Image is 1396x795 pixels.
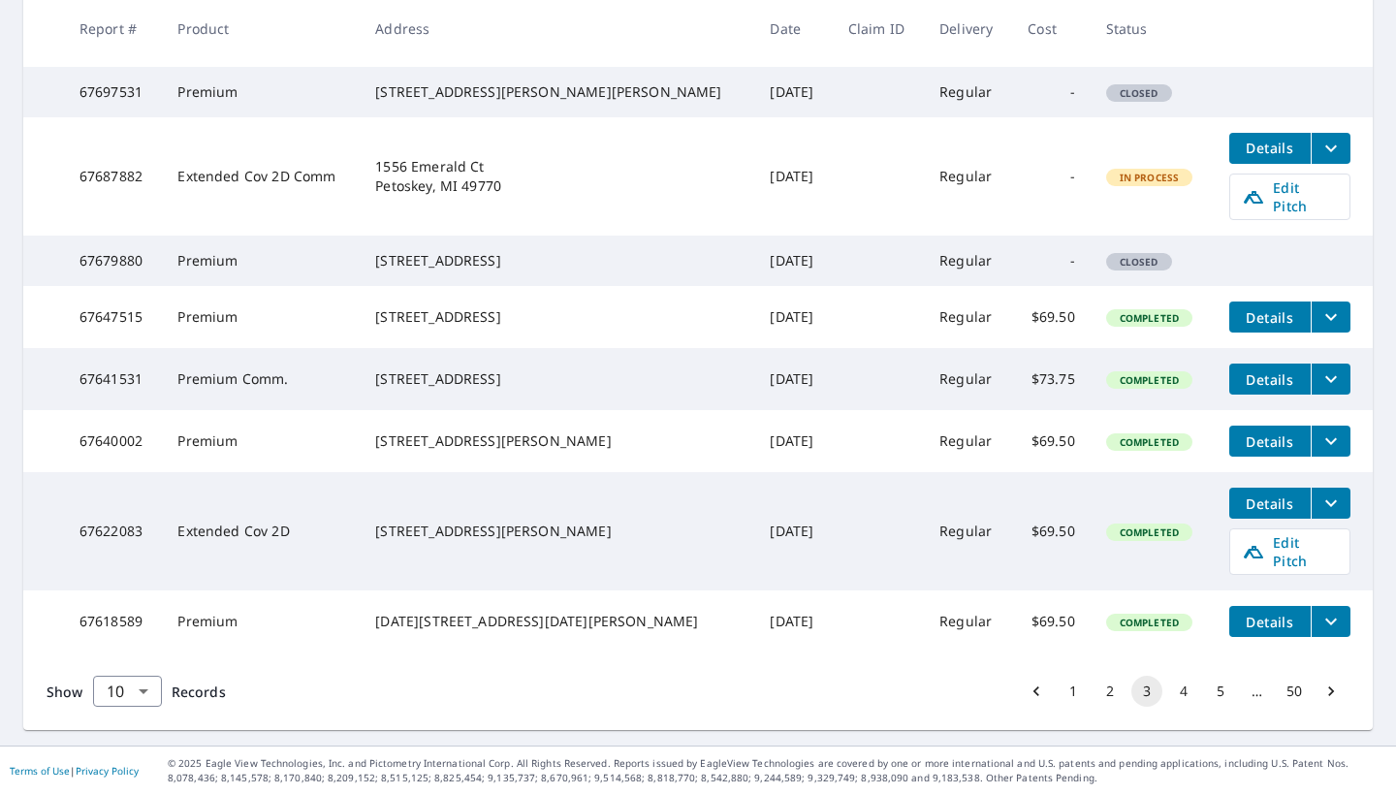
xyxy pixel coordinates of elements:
[1311,606,1350,637] button: filesDropdownBtn-67618589
[1229,606,1311,637] button: detailsBtn-67618589
[1311,488,1350,519] button: filesDropdownBtn-67622083
[64,286,163,348] td: 67647515
[1229,488,1311,519] button: detailsBtn-67622083
[172,683,226,701] span: Records
[375,157,739,196] div: 1556 Emerald Ct Petoskey, MI 49770
[168,756,1386,785] p: © 2025 Eagle View Technologies, Inc. and Pictometry International Corp. All Rights Reserved. Repo...
[375,522,739,541] div: [STREET_ADDRESS][PERSON_NAME]
[93,664,162,718] div: 10
[162,410,360,472] td: Premium
[1021,676,1052,707] button: Go to previous page
[1311,302,1350,333] button: filesDropdownBtn-67647515
[1241,432,1299,451] span: Details
[162,286,360,348] td: Premium
[64,67,163,117] td: 67697531
[754,286,832,348] td: [DATE]
[162,67,360,117] td: Premium
[1316,676,1347,707] button: Go to next page
[375,307,739,327] div: [STREET_ADDRESS]
[1241,494,1299,513] span: Details
[1242,178,1338,215] span: Edit Pitch
[375,251,739,270] div: [STREET_ADDRESS]
[64,590,163,652] td: 67618589
[1108,86,1170,100] span: Closed
[1058,676,1089,707] button: Go to page 1
[64,117,163,236] td: 67687882
[1242,533,1338,570] span: Edit Pitch
[1229,133,1311,164] button: detailsBtn-67687882
[10,765,139,777] p: |
[924,117,1012,236] td: Regular
[924,348,1012,410] td: Regular
[754,472,832,590] td: [DATE]
[1241,613,1299,631] span: Details
[1018,676,1349,707] nav: pagination navigation
[1241,370,1299,389] span: Details
[1168,676,1199,707] button: Go to page 4
[1131,676,1162,707] button: page 3
[1108,616,1190,629] span: Completed
[924,410,1012,472] td: Regular
[162,590,360,652] td: Premium
[754,67,832,117] td: [DATE]
[375,431,739,451] div: [STREET_ADDRESS][PERSON_NAME]
[162,348,360,410] td: Premium Comm.
[924,472,1012,590] td: Regular
[1242,682,1273,701] div: …
[1205,676,1236,707] button: Go to page 5
[1108,373,1190,387] span: Completed
[1012,67,1090,117] td: -
[1229,426,1311,457] button: detailsBtn-67640002
[754,236,832,286] td: [DATE]
[64,236,163,286] td: 67679880
[754,117,832,236] td: [DATE]
[1108,525,1190,539] span: Completed
[64,472,163,590] td: 67622083
[1229,302,1311,333] button: detailsBtn-67647515
[1108,311,1190,325] span: Completed
[1012,348,1090,410] td: $73.75
[754,348,832,410] td: [DATE]
[1241,308,1299,327] span: Details
[1311,133,1350,164] button: filesDropdownBtn-67687882
[924,67,1012,117] td: Regular
[1229,174,1350,220] a: Edit Pitch
[1095,676,1126,707] button: Go to page 2
[1012,236,1090,286] td: -
[1108,171,1191,184] span: In Process
[1012,590,1090,652] td: $69.50
[10,764,70,778] a: Terms of Use
[162,236,360,286] td: Premium
[1012,286,1090,348] td: $69.50
[1012,117,1090,236] td: -
[1012,410,1090,472] td: $69.50
[754,590,832,652] td: [DATE]
[64,348,163,410] td: 67641531
[375,82,739,102] div: [STREET_ADDRESS][PERSON_NAME][PERSON_NAME]
[375,369,739,389] div: [STREET_ADDRESS]
[1311,364,1350,395] button: filesDropdownBtn-67641531
[1241,139,1299,157] span: Details
[162,472,360,590] td: Extended Cov 2D
[64,410,163,472] td: 67640002
[1012,472,1090,590] td: $69.50
[1229,528,1350,575] a: Edit Pitch
[1311,426,1350,457] button: filesDropdownBtn-67640002
[1108,435,1190,449] span: Completed
[924,286,1012,348] td: Regular
[924,590,1012,652] td: Regular
[1229,364,1311,395] button: detailsBtn-67641531
[93,676,162,707] div: Show 10 records
[47,683,83,701] span: Show
[754,410,832,472] td: [DATE]
[1108,255,1170,269] span: Closed
[375,612,739,631] div: [DATE][STREET_ADDRESS][DATE][PERSON_NAME]
[1279,676,1310,707] button: Go to page 50
[162,117,360,236] td: Extended Cov 2D Comm
[924,236,1012,286] td: Regular
[76,764,139,778] a: Privacy Policy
